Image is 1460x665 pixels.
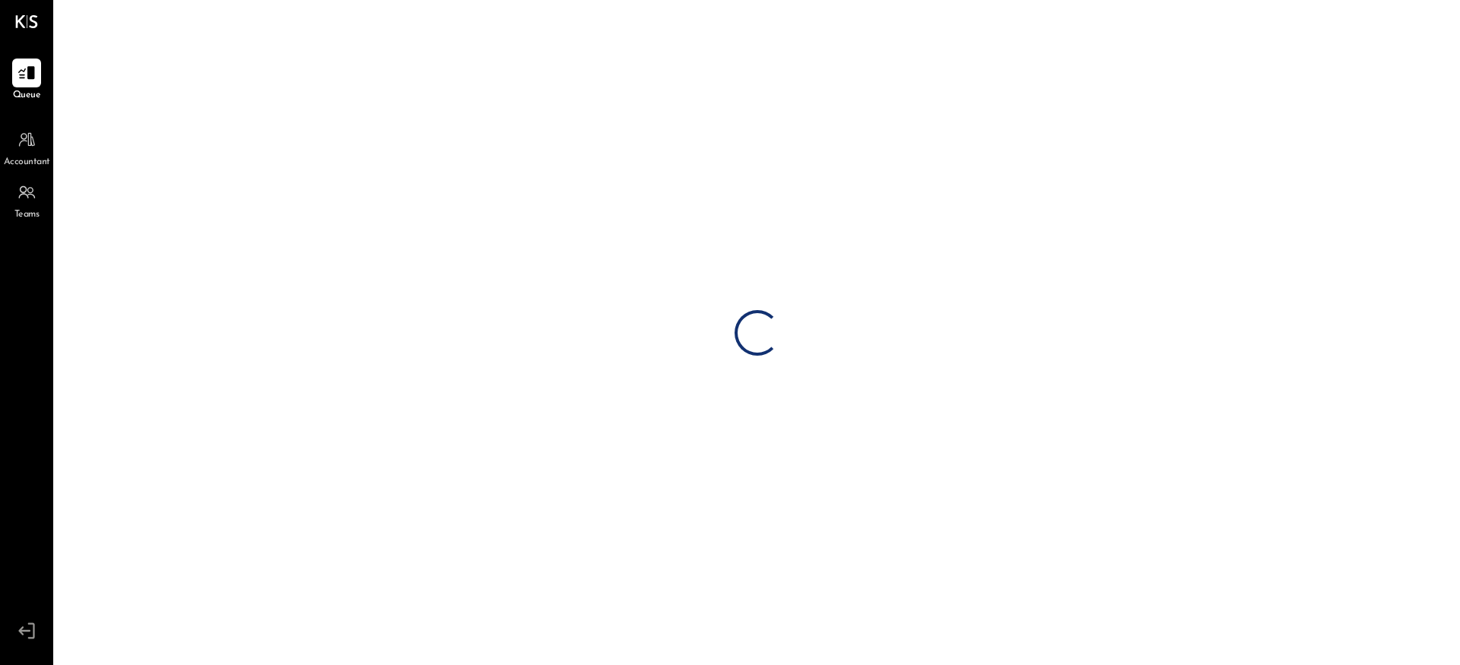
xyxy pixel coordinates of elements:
a: Teams [1,178,52,222]
span: Queue [13,89,41,103]
span: Accountant [4,156,50,169]
span: Teams [14,208,40,222]
a: Queue [1,59,52,103]
a: Accountant [1,125,52,169]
